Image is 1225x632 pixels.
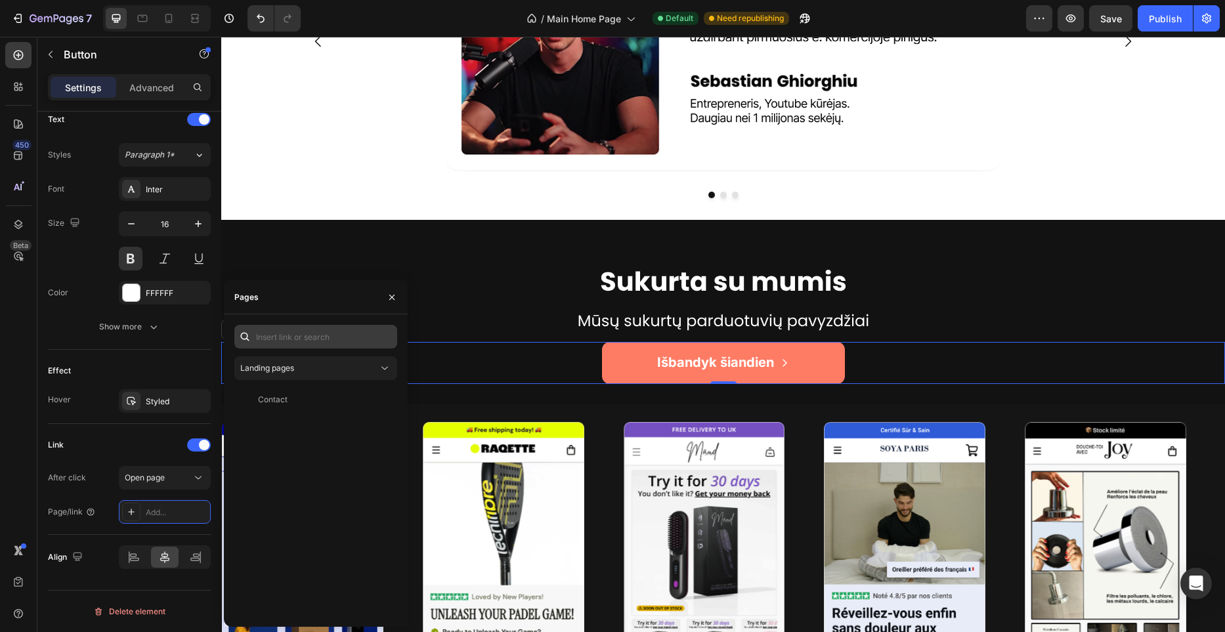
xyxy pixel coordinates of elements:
[48,287,68,299] div: Color
[499,155,505,161] button: Dot
[146,507,207,518] div: Add...
[119,466,211,490] button: Open page
[48,315,211,339] button: Show more
[511,155,517,161] button: Dot
[65,81,102,95] p: Settings
[717,12,784,24] span: Need republishing
[125,149,175,161] span: Paragraph 1*
[146,396,207,408] div: Styled
[221,37,1225,632] iframe: Design area
[146,184,207,196] div: Inter
[1180,568,1212,599] div: Open Intercom Messenger
[5,5,98,32] button: 7
[234,325,397,348] input: Insert link or search
[12,140,32,150] div: 450
[541,12,544,26] span: /
[146,287,207,299] div: FFFFFF
[247,5,301,32] div: Undo/Redo
[48,183,64,195] div: Font
[1100,13,1122,24] span: Save
[1149,12,1182,26] div: Publish
[547,12,621,26] span: Main Home Page
[48,114,64,125] div: Text
[234,291,259,303] div: Pages
[119,143,211,167] button: Paragraph 1*
[16,287,46,299] div: Button
[129,81,174,95] p: Advanced
[48,472,86,484] div: After click
[48,601,211,622] button: Delete element
[125,473,165,482] span: Open page
[86,11,92,26] p: 7
[436,318,553,333] strong: Išbandyk šiandien
[48,506,96,518] div: Page/link
[99,320,160,333] div: Show more
[234,356,397,380] button: Landing pages
[93,604,165,620] div: Delete element
[1138,5,1193,32] button: Publish
[48,549,85,566] div: Align
[487,155,494,161] button: Dot
[48,394,71,406] div: Hover
[1089,5,1132,32] button: Save
[381,305,624,347] button: <p><span style="font-size:20px;"><strong>Išbandyk šiandien</strong></span></p>
[48,215,83,232] div: Size
[48,149,71,161] div: Styles
[258,394,288,406] div: Contact
[64,47,175,62] p: Button
[48,439,64,451] div: Link
[48,365,71,377] div: Effect
[666,12,693,24] span: Default
[240,363,294,373] span: Landing pages
[10,240,32,251] div: Beta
